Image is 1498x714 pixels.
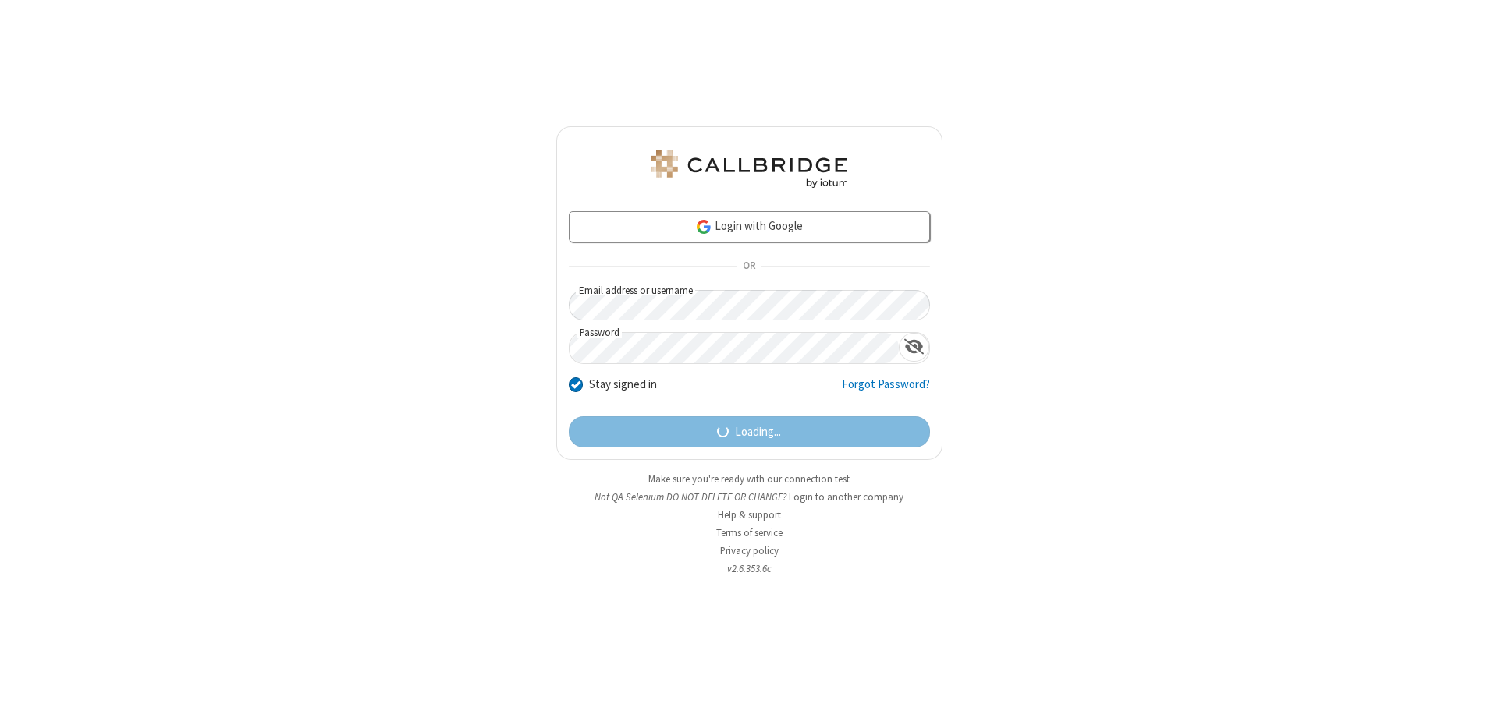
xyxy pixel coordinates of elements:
button: Login to another company [789,490,903,504]
input: Email address or username [569,290,930,320]
li: v2.6.353.6c [556,561,942,576]
input: Password [570,333,899,363]
a: Forgot Password? [842,376,930,405]
img: QA Selenium DO NOT DELETE OR CHANGE [648,150,850,188]
a: Login with Google [569,211,930,242]
button: Loading... [569,416,930,447]
a: Terms of service [716,526,783,539]
span: Loading... [735,423,781,441]
label: Stay signed in [589,376,657,394]
a: Make sure you're ready with our connection test [648,472,850,486]
a: Help & support [718,508,781,521]
div: Show password [899,333,929,362]
a: Privacy policy [720,544,779,557]
li: Not QA Selenium DO NOT DELETE OR CHANGE? [556,490,942,504]
img: google-icon.png [695,218,712,235]
span: OR [737,256,761,277]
